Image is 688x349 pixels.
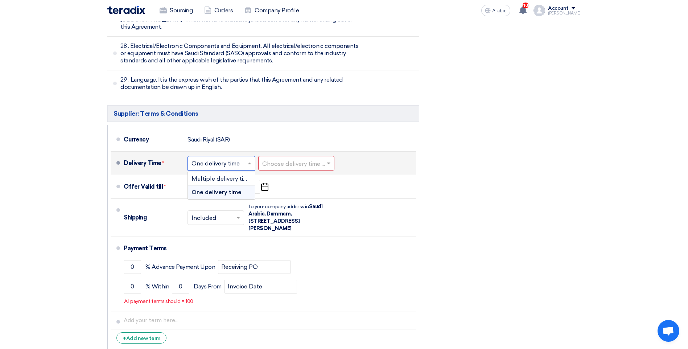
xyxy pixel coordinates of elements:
span: Arabic [492,8,507,13]
font: Offer Valid till [124,183,163,190]
div: Account [548,5,569,12]
img: profile_test.png [533,5,545,16]
span: Days From [194,283,222,290]
span: 29 . Language. It is the express wish of the parties that this Agreement and any related document... [120,76,359,91]
span: 10 [523,3,528,8]
font: Sourcing [170,6,193,15]
input: payment-term-2 [218,260,291,274]
font: Delivery Time [124,160,161,167]
font: Company Profile [255,6,299,15]
a: Sourcing [154,3,198,19]
span: Saudi Arabia, Dammam, [STREET_ADDRESS][PERSON_NAME] [248,204,322,231]
div: Saudi Riyal (SAR) [188,133,230,147]
div: Payment Terms [124,240,407,257]
span: % Within [145,283,169,290]
button: Arabic [481,5,510,16]
div: Open chat [658,320,679,342]
div: Shipping [124,209,182,226]
input: payment-term-2 [224,280,297,293]
font: Orders [214,6,233,15]
font: Add new term [126,335,160,341]
input: Add your term here... [124,313,413,327]
input: payment-term-2 [172,280,189,293]
a: Orders [198,3,239,19]
span: 28 . Electrical/Electronic Components and Equipment. All electrical/electronic components or equi... [120,42,359,64]
img: Teradix logo [107,6,145,14]
div: Currency [124,131,182,148]
span: One delivery time [191,189,242,196]
font: to your company address in [248,204,322,231]
p: All payment terms should = 100 [124,298,193,305]
span: + [123,335,126,342]
input: payment-term-2 [124,280,141,293]
span: Multiple delivery times [191,175,254,182]
div: [PERSON_NAME] [548,11,581,15]
input: payment-term-1 [124,260,141,274]
span: % Advance Payment Upon [145,263,215,271]
h5: Supplier: Terms & Conditions [107,105,419,122]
